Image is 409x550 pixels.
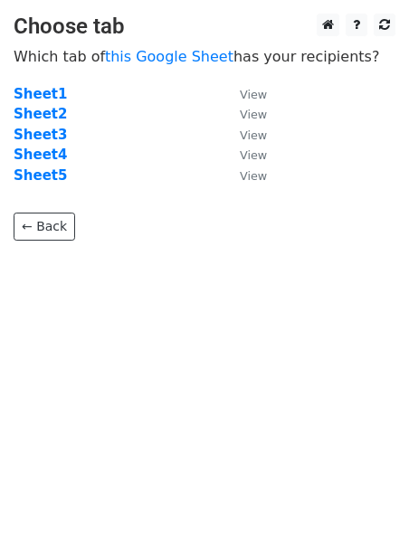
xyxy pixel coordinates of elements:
a: View [222,106,267,122]
a: Sheet2 [14,106,67,122]
a: Sheet5 [14,167,67,184]
small: View [240,108,267,121]
a: View [222,167,267,184]
a: View [222,147,267,163]
a: Sheet1 [14,86,67,102]
small: View [240,128,267,142]
h3: Choose tab [14,14,395,40]
a: Sheet4 [14,147,67,163]
a: View [222,127,267,143]
a: ← Back [14,213,75,241]
a: Sheet3 [14,127,67,143]
p: Which tab of has your recipients? [14,47,395,66]
small: View [240,148,267,162]
a: this Google Sheet [105,48,233,65]
a: View [222,86,267,102]
small: View [240,169,267,183]
small: View [240,88,267,101]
